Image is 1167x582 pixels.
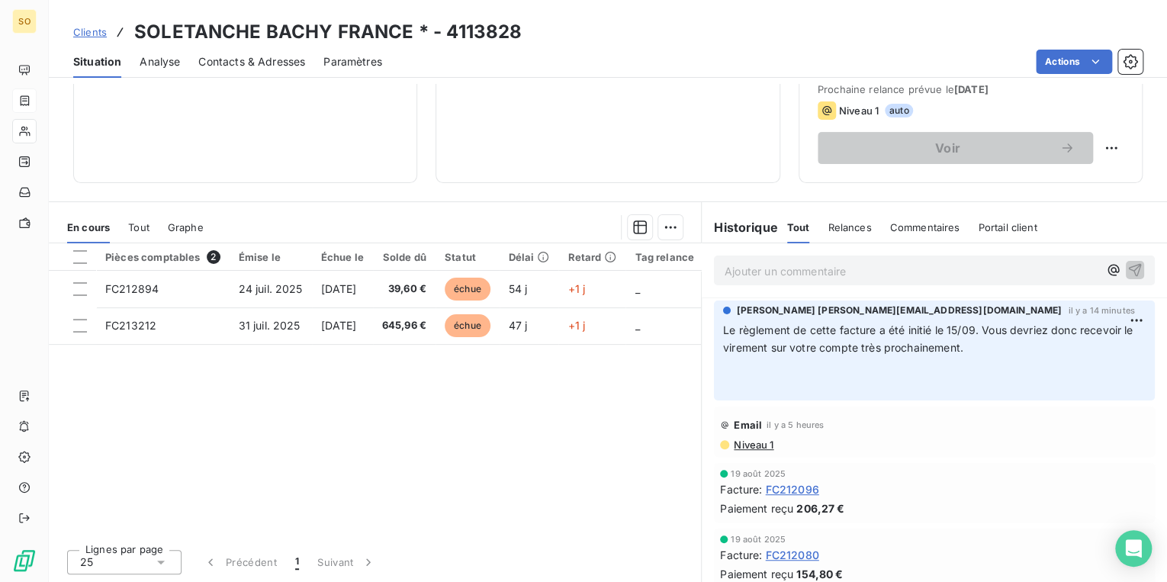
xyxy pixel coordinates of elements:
span: 19 août 2025 [731,469,786,478]
span: FC212096 [765,481,818,497]
span: échue [445,278,490,301]
span: Clients [73,26,107,38]
div: Retard [567,251,616,263]
span: 206,27 € [796,500,844,516]
div: Émise le [239,251,303,263]
span: Analyse [140,54,180,69]
span: Graphe [168,221,204,233]
span: Situation [73,54,121,69]
div: Solde dû [382,251,426,263]
div: Open Intercom Messenger [1115,530,1152,567]
span: [PERSON_NAME] [PERSON_NAME][EMAIL_ADDRESS][DOMAIN_NAME] [737,304,1062,317]
span: [DATE] [321,282,357,295]
span: Portail client [978,221,1037,233]
span: Niveau 1 [839,105,879,117]
span: Facture : [720,547,762,563]
span: Paiement reçu [720,500,793,516]
span: échue [445,314,490,337]
span: Niveau 1 [732,439,773,451]
button: Actions [1036,50,1112,74]
h6: Historique [702,218,778,236]
span: Prochaine relance prévue le [818,83,1124,95]
span: _ [635,319,639,332]
span: FC213212 [105,319,156,332]
span: Tout [128,221,149,233]
span: 2 [207,250,220,264]
span: 25 [80,555,93,570]
span: +1 j [567,319,585,332]
span: 24 juil. 2025 [239,282,303,295]
span: Paramètres [323,54,382,69]
span: 39,60 € [382,281,426,297]
span: [DATE] [321,319,357,332]
span: [DATE] [954,83,989,95]
span: Voir [836,142,1059,154]
div: Délai [509,251,550,263]
img: Logo LeanPay [12,548,37,573]
span: Relances [828,221,871,233]
span: il y a 5 heures [767,420,824,429]
span: FC212894 [105,282,159,295]
h3: SOLETANCHE BACHY FRANCE * - 4113828 [134,18,522,46]
span: Contacts & Adresses [198,54,305,69]
span: FC212080 [765,547,818,563]
span: 54 j [509,282,528,295]
div: SO [12,9,37,34]
button: Suivant [308,546,385,578]
span: 47 j [509,319,528,332]
button: Précédent [194,546,286,578]
a: Clients [73,24,107,40]
span: Facture : [720,481,762,497]
span: Email [734,419,762,431]
span: 31 juil. 2025 [239,319,301,332]
span: _ [635,282,639,295]
div: Tag relance [635,251,712,263]
span: Tout [787,221,810,233]
button: Voir [818,132,1093,164]
div: Échue le [321,251,364,263]
span: Le règlement de cette facture a été initié le 15/09. Vous devriez donc recevoir le virement sur v... [723,323,1136,354]
span: 19 août 2025 [731,535,786,544]
span: 1 [295,555,299,570]
span: +1 j [567,282,585,295]
div: Pièces comptables [105,250,220,264]
span: Commentaires [889,221,960,233]
span: 645,96 € [382,318,426,333]
span: 154,80 € [796,566,843,582]
span: Paiement reçu [720,566,793,582]
div: Statut [445,251,490,263]
span: il y a 14 minutes [1068,306,1135,315]
span: En cours [67,221,110,233]
span: auto [885,104,914,117]
button: 1 [286,546,308,578]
